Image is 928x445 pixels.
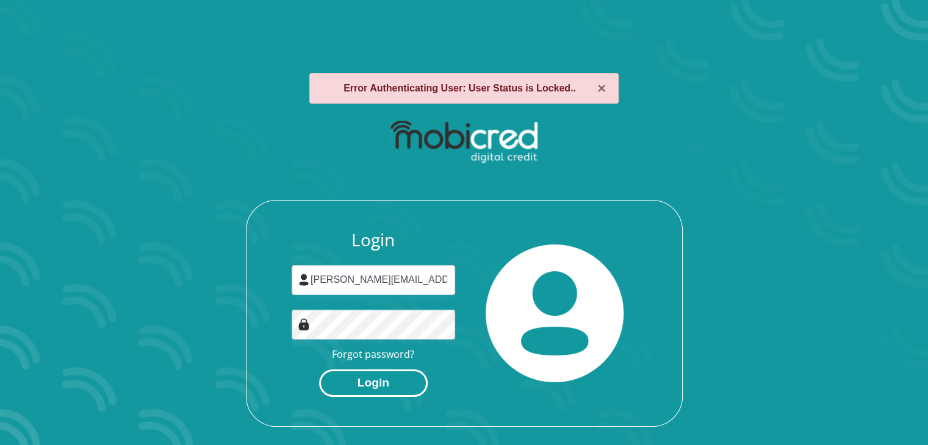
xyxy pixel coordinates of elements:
strong: Error Authenticating User: User Status is Locked.. [344,83,576,93]
img: mobicred logo [390,121,538,163]
button: Login [319,369,428,397]
img: user-icon image [298,274,310,286]
h3: Login [292,230,455,251]
button: × [597,81,606,96]
a: Forgot password? [332,347,414,361]
input: Username [292,265,455,295]
img: Image [298,318,310,330]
